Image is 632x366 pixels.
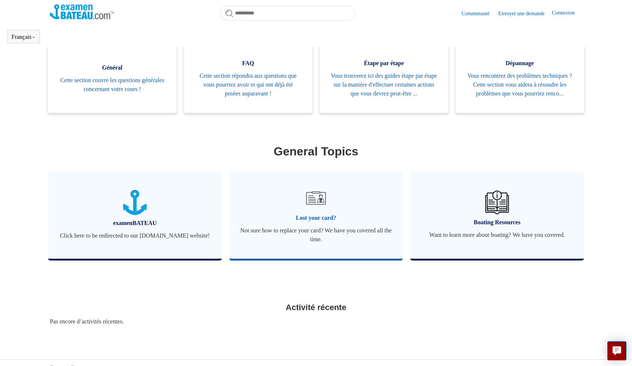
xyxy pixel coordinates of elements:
[462,10,497,17] a: Communauté
[467,71,573,98] span: Vous rencontrez des problèmes techniques ? Cette section vous aidera à résoudre les problèmes que...
[195,59,302,68] span: FAQ
[50,301,582,313] h2: Activité récente
[467,59,573,68] span: Dépannage
[240,226,392,244] span: Not sure how to replace your card? We have you covered all the time.
[220,6,356,21] input: Rechercher
[50,142,582,160] h1: General Topics
[50,317,582,326] div: Pas encore d’activités récentes.
[59,219,211,228] span: examenBATEAU
[421,231,573,239] span: Want to learn more about boating? We have you covered.
[195,71,302,98] span: Cette section répondra aux questions que vous pourriez avoir et qui ont déjà été posées auparavant !
[320,40,448,113] a: Étape par étape Vous trouverez ici des guides étape par étape sur la manière d'effectuer certaine...
[485,191,509,214] img: 01JHREV2E6NG3DHE8VTG8QH796
[303,185,329,211] img: 01JRG6G4NA4NJ1BVG8MJM761YH
[240,214,392,222] span: Lost your card?
[11,34,36,40] button: Français
[123,190,147,215] img: 01JTNN85WSQ5FQ6HNXPDSZ7SRA
[59,231,211,240] span: Click here to be redirected to our [DOMAIN_NAME] website!
[331,59,437,68] span: Étape par étape
[59,76,166,94] span: Cette section couvre les questions générales concernant votre cours !
[498,10,552,17] a: Envoyer une demande
[331,71,437,98] span: Vous trouverez ici des guides étape par étape sur la manière d'effectuer certaines actions que vo...
[410,171,584,259] a: Boating Resources Want to learn more about boating? We have you covered.
[50,4,114,19] img: Page d’accueil du Centre d’aide Examen Bateau
[184,40,313,113] a: FAQ Cette section répondra aux questions que vous pourriez avoir et qui ont déjà été posées aupar...
[552,9,582,18] a: Connexion
[607,341,626,360] button: Live chat
[421,218,573,227] span: Boating Resources
[456,40,584,113] a: Dépannage Vous rencontrez des problèmes techniques ? Cette section vous aidera à résoudre les pro...
[229,171,403,259] a: Lost your card? Not sure how to replace your card? We have you covered all the time.
[48,171,222,259] a: examenBATEAU Click here to be redirected to our [DOMAIN_NAME] website!
[48,40,177,113] a: Général Cette section couvre les questions générales concernant votre cours !
[59,63,166,72] span: Général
